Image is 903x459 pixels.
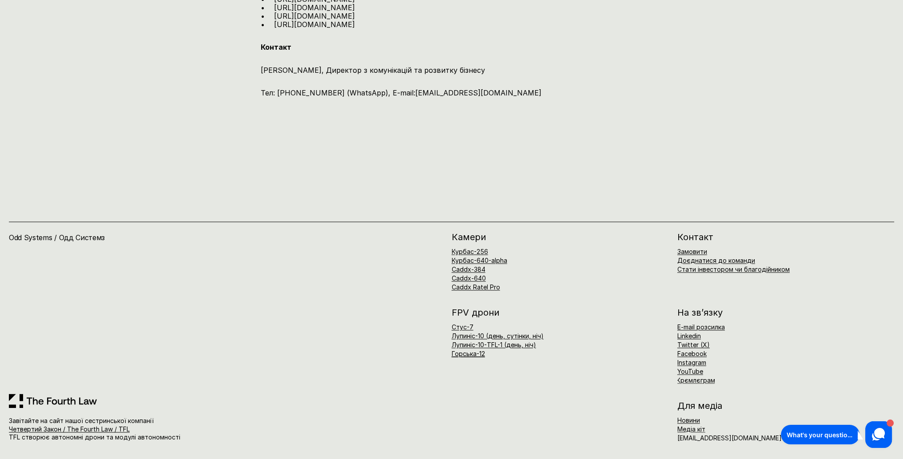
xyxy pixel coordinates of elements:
iframe: HelpCrunch [779,419,894,450]
h2: Контакт [677,233,894,241]
a: Лупиніс-10 (день, сутінки, ніч) [452,332,544,340]
a: Доєднатися до команди [677,257,755,264]
a: Медіа кіт [677,425,705,433]
a: Лупиніс-10-TFL-1 (день, ніч) [452,341,536,348]
p: Тел: [PHONE_NUMBER] (WhatsApp), E-mail: [261,89,643,97]
a: [URL][DOMAIN_NAME] [274,12,355,20]
a: Twitter (X) [677,341,710,348]
h6: [EMAIL_ADDRESS][DOMAIN_NAME] [677,435,782,441]
a: Caddx Ratel Pro [452,283,500,291]
a: Стус-7 [452,323,473,331]
a: Горська-12 [452,350,485,357]
a: Instagram [677,359,706,366]
a: Новини [677,416,700,424]
a: Linkedin [677,332,701,340]
h2: Для медіа [677,401,894,410]
h4: Odd Systems / Одд Системз [9,233,211,242]
a: [URL][DOMAIN_NAME] [274,20,355,29]
a: Курбас-256 [452,248,488,255]
a: [URL][DOMAIN_NAME] [274,3,355,12]
p: [PERSON_NAME], Директор з комунікацій та розвитку бізнесу [261,66,643,75]
a: Курбас-640-alpha [452,257,507,264]
a: Крємлєграм [676,376,715,384]
a: Четвертий Закон / The Fourth Law / TFL [9,425,130,433]
strong: Контакт [261,43,291,51]
a: Caddx-384 [452,265,485,273]
a: Facebook [677,350,707,357]
a: E-mail розсилка [677,323,725,331]
a: Caddx-640 [452,274,486,282]
h2: Камери [452,233,668,241]
a: Стати інвестором чи благодійником [677,265,790,273]
h2: FPV дрони [452,308,668,317]
a: Замовити [677,248,707,255]
a: YouTube [677,368,703,375]
h2: На зв’язку [677,308,723,317]
a: [EMAIL_ADDRESS][DOMAIN_NAME] [415,88,541,97]
p: Завітайте на сайт нашої сестринської компанії TFL створює автономні дрони та модулі автономності [9,417,242,441]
